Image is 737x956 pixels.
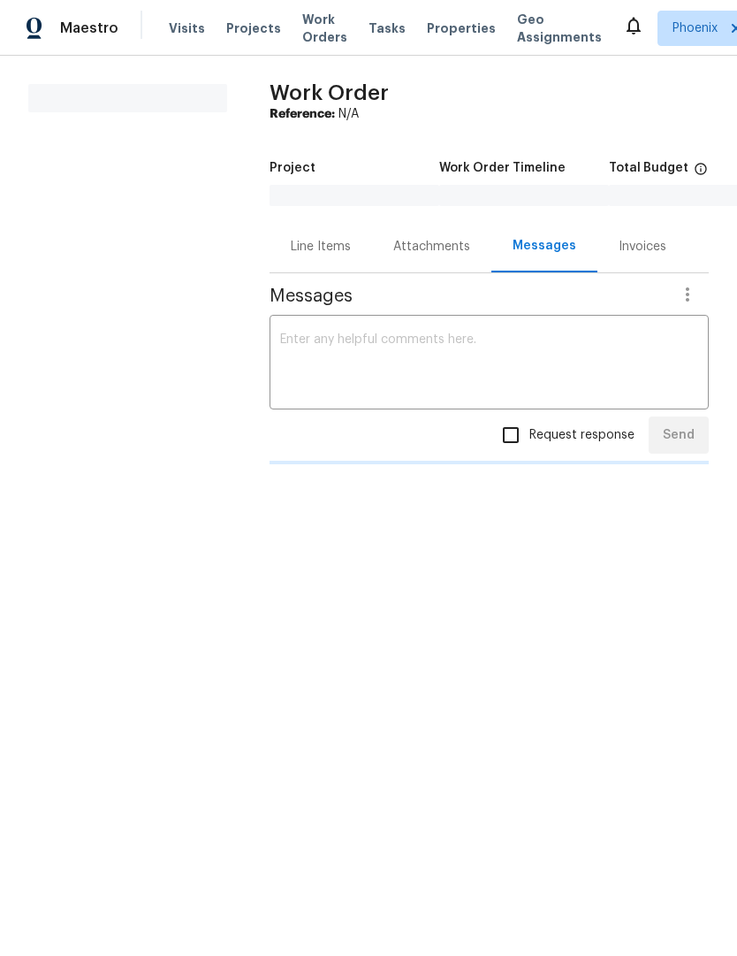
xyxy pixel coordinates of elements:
[302,11,347,46] span: Work Orders
[226,19,281,37] span: Projects
[517,11,602,46] span: Geo Assignments
[169,19,205,37] span: Visits
[619,238,666,256] div: Invoices
[60,19,118,37] span: Maestro
[270,287,666,305] span: Messages
[270,82,389,103] span: Work Order
[393,238,470,256] div: Attachments
[439,162,566,174] h5: Work Order Timeline
[672,19,718,37] span: Phoenix
[368,22,406,34] span: Tasks
[513,237,576,255] div: Messages
[427,19,496,37] span: Properties
[270,162,315,174] h5: Project
[529,426,634,445] span: Request response
[694,162,708,185] span: The total cost of line items that have been proposed by Opendoor. This sum includes line items th...
[270,105,709,123] div: N/A
[270,108,335,120] b: Reference:
[609,162,688,174] h5: Total Budget
[291,238,351,256] div: Line Items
